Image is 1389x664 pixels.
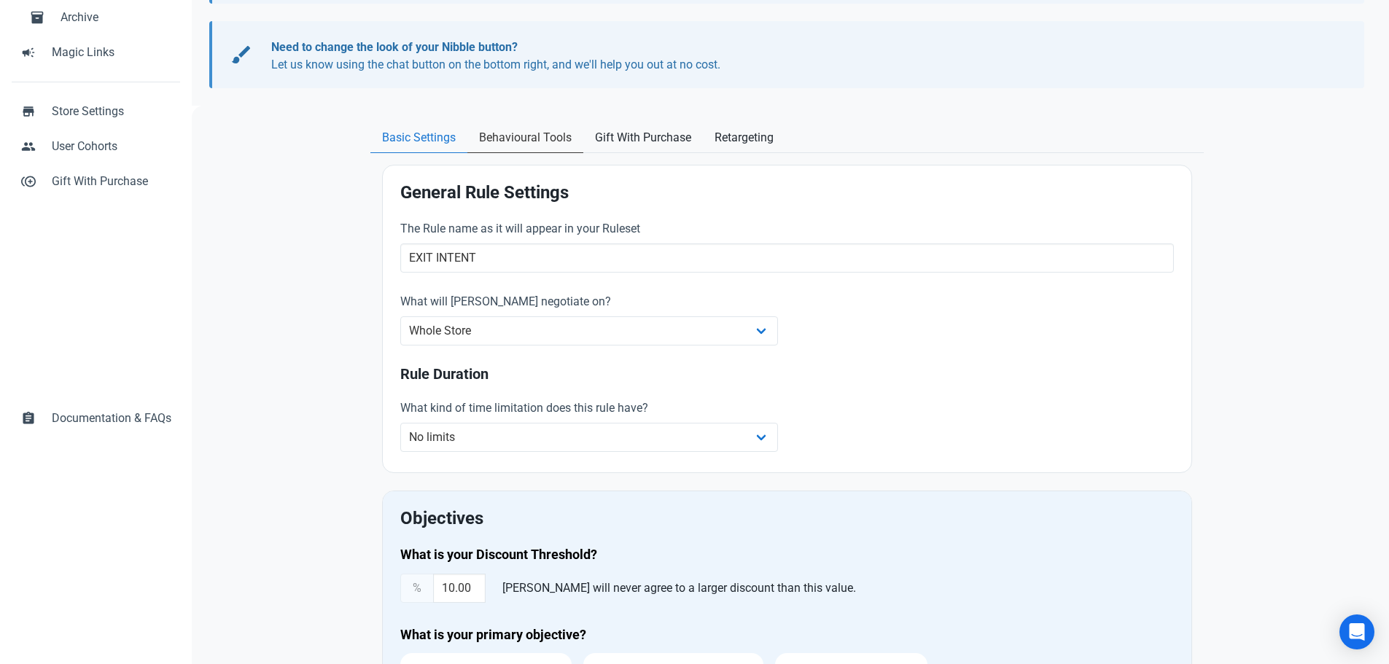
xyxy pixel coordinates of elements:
span: Retargeting [715,129,774,147]
p: Let us know using the chat button on the bottom right, and we'll help you out at no cost. [271,39,1329,74]
div: Open Intercom Messenger [1339,614,1374,649]
span: Gift With Purchase [52,173,171,190]
span: store [21,103,36,117]
span: Behavioural Tools [479,129,572,147]
label: The Rule name as it will appear in your Ruleset [400,220,1174,238]
span: Store Settings [52,103,171,120]
h3: Rule Duration [400,366,1174,383]
span: control_point_duplicate [21,173,36,187]
span: assignment [21,410,36,424]
span: campaign [21,44,36,58]
h2: Objectives [400,509,1174,528]
h2: General Rule Settings [400,183,1174,203]
b: Need to change the look of your Nibble button? [271,40,518,54]
a: peopleUser Cohorts [12,129,180,164]
span: Gift With Purchase [595,129,691,147]
span: Magic Links [52,44,171,61]
span: people [21,138,36,152]
a: storeStore Settings [12,94,180,129]
span: Archive [61,9,171,26]
a: campaignMagic Links [12,35,180,70]
span: Basic Settings [382,129,456,147]
span: brush [230,43,253,66]
span: Documentation & FAQs [52,410,171,427]
label: What will [PERSON_NAME] negotiate on? [400,293,779,310]
span: inventory_2 [30,9,44,23]
a: control_point_duplicateGift With Purchase [12,164,180,199]
h4: What is your Discount Threshold? [400,546,1174,563]
span: User Cohorts [52,138,171,155]
h4: What is your primary objective? [400,626,1174,644]
div: [PERSON_NAME] will never agree to a larger discount than this value. [497,574,862,603]
a: assignmentDocumentation & FAQs [12,401,180,436]
label: What kind of time limitation does this rule have? [400,399,779,417]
